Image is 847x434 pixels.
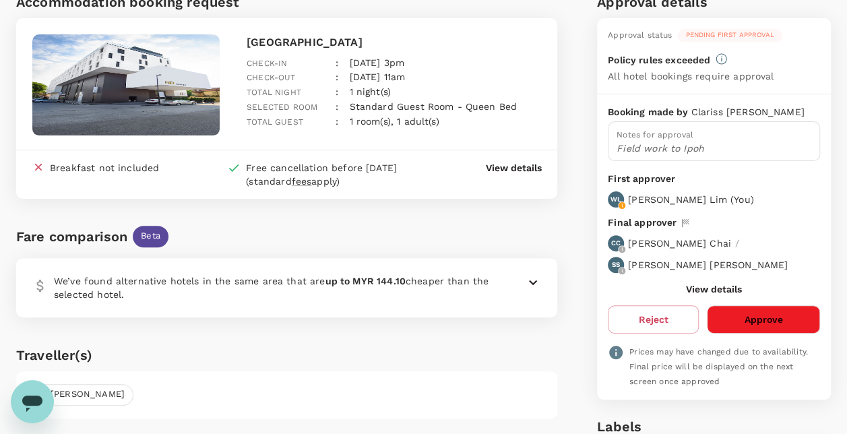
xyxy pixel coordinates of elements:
[247,102,317,112] span: Selected room
[247,59,287,68] span: Check-in
[32,34,220,135] img: hotel
[325,276,405,286] b: up to MYR 144.10
[677,30,782,40] span: Pending first approval
[629,347,808,386] span: Prices may have changed due to availability. Final price will be displayed on the next screen onc...
[247,117,303,127] span: Total guest
[608,53,710,67] p: Policy rules exceeded
[16,344,557,366] h6: Traveller(s)
[608,105,691,119] p: Booking made by
[628,237,731,250] p: [PERSON_NAME] Chai
[42,388,133,401] span: [PERSON_NAME]
[608,172,820,186] p: First approver
[50,161,159,175] div: Breakfast not included
[325,104,338,129] div: :
[325,74,338,100] div: :
[11,380,54,423] iframe: Button to launch messaging window
[610,195,621,204] p: WL
[292,176,312,187] span: fees
[707,305,820,334] button: Approve
[133,230,168,243] span: Beta
[608,305,699,334] button: Reject
[54,274,493,301] p: We’ve found alternative hotels in the same area that are cheaper than the selected hotel.
[246,161,433,188] div: Free cancellation before [DATE] (standard apply)
[485,161,541,175] button: View details
[608,69,774,83] p: All hotel bookings require approval
[617,142,811,155] p: Field work to Ipoh
[349,85,391,98] p: 1 night(s)
[349,70,405,84] p: [DATE] 11am
[691,105,804,119] p: Clariss [PERSON_NAME]
[349,115,439,128] p: 1 room(s), 1 adult(s)
[686,284,742,294] button: View details
[247,88,301,97] span: Total night
[349,100,517,113] p: Standard Guest Room - Queen Bed
[612,260,620,270] p: SS
[735,237,739,250] p: /
[16,226,127,247] div: Fare comparison
[608,29,672,42] div: Approval status
[325,45,338,71] div: :
[247,34,541,51] p: [GEOGRAPHIC_DATA]
[325,59,338,85] div: :
[628,258,788,272] p: [PERSON_NAME] [PERSON_NAME]
[611,239,621,248] p: CC
[628,193,753,206] p: [PERSON_NAME] Lim ( You )
[608,216,677,230] p: Final approver
[325,89,338,115] div: :
[247,73,295,82] span: Check-out
[349,56,404,69] p: [DATE] 3pm
[617,130,693,139] span: Notes for approval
